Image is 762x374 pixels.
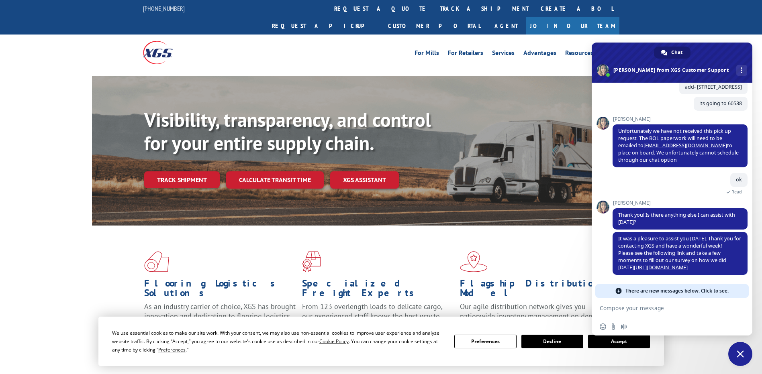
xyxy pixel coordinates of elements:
[600,305,727,312] textarea: Compose your message...
[460,278,612,302] h1: Flagship Distribution Model
[523,50,556,59] a: Advantages
[618,211,735,226] span: Thank you! Is there anything else I can assist with [DATE]?
[521,335,583,348] button: Decline
[492,50,515,59] a: Services
[685,83,742,90] span: add- [STREET_ADDRESS]
[634,264,688,271] a: [URL][DOMAIN_NAME]
[302,251,321,272] img: xgs-icon-focused-on-flooring-red
[610,323,617,330] span: Send a file
[588,335,650,348] button: Accept
[613,200,748,206] span: [PERSON_NAME]
[699,100,742,107] span: its going to 60538
[302,302,454,337] p: From 123 overlength loads to delicate cargo, our experienced staff knows the best way to move you...
[330,171,399,189] a: XGS ASSISTANT
[448,50,483,59] a: For Retailers
[565,50,593,59] a: Resources
[625,284,729,298] span: There are new messages below. Click to see.
[144,251,169,272] img: xgs-icon-total-supply-chain-intelligence-red
[460,251,488,272] img: xgs-icon-flagship-distribution-model-red
[454,335,516,348] button: Preferences
[600,323,606,330] span: Insert an emoji
[486,17,526,35] a: Agent
[226,171,324,189] a: Calculate transit time
[382,17,486,35] a: Customer Portal
[144,302,296,330] span: As an industry carrier of choice, XGS has brought innovation and dedication to flooring logistics...
[621,323,627,330] span: Audio message
[526,17,619,35] a: Join Our Team
[618,235,741,271] span: It was a pleasure to assist you [DATE]. Thank you for contacting XGS and have a wonderful week! P...
[144,171,220,188] a: Track shipment
[654,47,690,59] div: Chat
[671,47,682,59] span: Chat
[158,346,186,353] span: Preferences
[460,302,608,321] span: Our agile distribution network gives you nationwide inventory management on demand.
[98,317,664,366] div: Cookie Consent Prompt
[613,116,748,122] span: [PERSON_NAME]
[266,17,382,35] a: Request a pickup
[736,176,742,183] span: ok
[618,128,739,163] span: Unfortunately we have not received this pick up request. The BOL paperwork will need to be emaile...
[731,189,742,195] span: Read
[112,329,445,354] div: We use essential cookies to make our site work. With your consent, we may also use non-essential ...
[736,65,747,76] div: More channels
[644,142,727,149] a: [EMAIL_ADDRESS][DOMAIN_NAME]
[144,278,296,302] h1: Flooring Logistics Solutions
[319,338,349,345] span: Cookie Policy
[728,342,752,366] div: Close chat
[143,4,185,12] a: [PHONE_NUMBER]
[144,107,431,155] b: Visibility, transparency, and control for your entire supply chain.
[415,50,439,59] a: For Mills
[302,278,454,302] h1: Specialized Freight Experts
